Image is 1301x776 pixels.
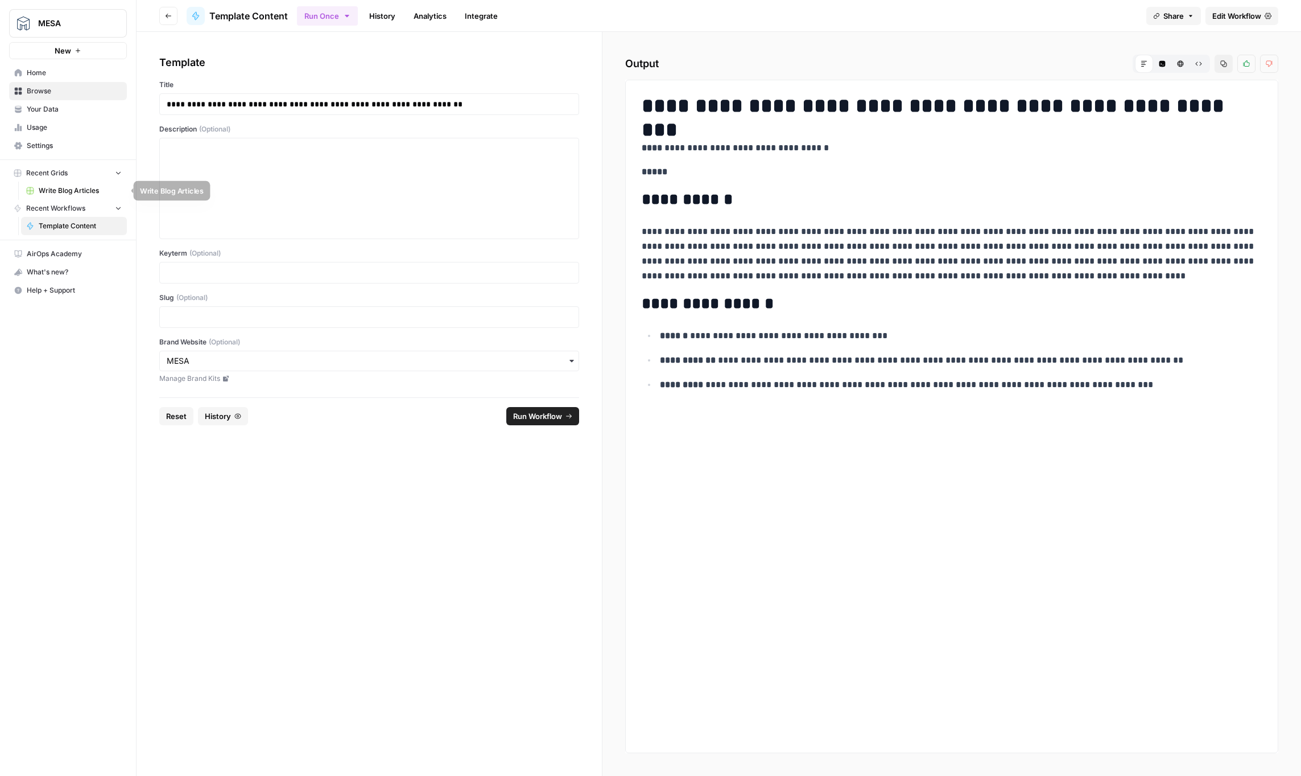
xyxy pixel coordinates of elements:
[159,248,579,258] label: Keyterm
[513,410,562,422] span: Run Workflow
[27,86,122,96] span: Browse
[199,124,230,134] span: (Optional)
[159,124,579,134] label: Description
[9,100,127,118] a: Your Data
[9,82,127,100] a: Browse
[167,355,572,367] input: MESA
[166,410,187,422] span: Reset
[26,203,85,213] span: Recent Workflows
[13,13,34,34] img: MESA Logo
[9,118,127,137] a: Usage
[39,221,122,231] span: Template Content
[205,410,231,422] span: History
[10,264,126,281] div: What's new?
[9,42,127,59] button: New
[176,293,208,303] span: (Optional)
[9,137,127,155] a: Settings
[506,407,579,425] button: Run Workflow
[625,55,1278,73] h2: Output
[9,165,127,182] button: Recent Grids
[1205,7,1278,25] a: Edit Workflow
[297,6,358,26] button: Run Once
[9,9,127,38] button: Workspace: MESA
[159,293,579,303] label: Slug
[27,104,122,114] span: Your Data
[159,80,579,90] label: Title
[198,407,248,425] button: History
[27,141,122,151] span: Settings
[1163,10,1184,22] span: Share
[189,248,221,258] span: (Optional)
[362,7,402,25] a: History
[21,217,127,235] a: Template Content
[38,18,107,29] span: MESA
[9,200,127,217] button: Recent Workflows
[187,7,288,25] a: Template Content
[27,122,122,133] span: Usage
[27,285,122,295] span: Help + Support
[159,55,579,71] div: Template
[1146,7,1201,25] button: Share
[159,407,193,425] button: Reset
[39,186,122,196] span: Write Blog Articles
[9,281,127,299] button: Help + Support
[9,245,127,263] a: AirOps Academy
[27,68,122,78] span: Home
[458,7,505,25] a: Integrate
[26,168,68,178] span: Recent Grids
[9,64,127,82] a: Home
[407,7,453,25] a: Analytics
[1212,10,1261,22] span: Edit Workflow
[209,9,288,23] span: Template Content
[209,337,240,347] span: (Optional)
[9,263,127,281] button: What's new?
[27,249,122,259] span: AirOps Academy
[21,182,127,200] a: Write Blog Articles
[55,45,71,56] span: New
[159,373,579,384] a: Manage Brand Kits
[159,337,579,347] label: Brand Website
